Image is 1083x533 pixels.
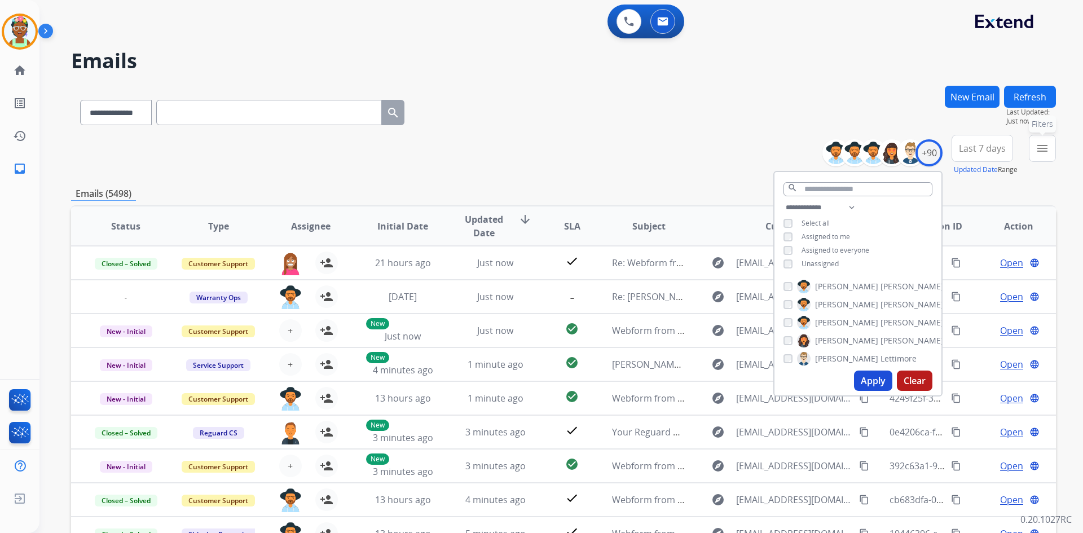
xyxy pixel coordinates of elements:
[711,459,725,473] mat-icon: explore
[279,353,302,376] button: +
[477,290,513,303] span: Just now
[100,359,152,371] span: New - Initial
[765,219,809,233] span: Customer
[320,290,333,303] mat-icon: person_add
[1029,292,1040,302] mat-icon: language
[787,183,798,193] mat-icon: search
[897,371,932,391] button: Clear
[711,256,725,270] mat-icon: explore
[208,219,229,233] span: Type
[111,219,140,233] span: Status
[859,393,869,403] mat-icon: content_copy
[951,359,961,369] mat-icon: content_copy
[1020,513,1072,526] p: 0.20.1027RC
[375,494,431,506] span: 13 hours ago
[279,252,302,275] img: agent-avatar
[815,281,878,292] span: [PERSON_NAME]
[518,213,532,226] mat-icon: arrow_downward
[1000,425,1023,439] span: Open
[890,426,1063,438] span: 0e4206ca-f14e-4e51-8ad4-51564bd4d7d7
[859,427,869,437] mat-icon: content_copy
[881,335,944,346] span: [PERSON_NAME]
[375,257,431,269] span: 21 hours ago
[468,358,523,371] span: 1 minute ago
[100,393,152,405] span: New - Initial
[881,317,944,328] span: [PERSON_NAME]
[465,494,526,506] span: 4 minutes ago
[468,392,523,404] span: 1 minute ago
[736,493,852,506] span: [EMAIL_ADDRESS][DOMAIN_NAME]
[385,330,421,342] span: Just now
[366,420,389,431] p: New
[881,299,944,310] span: [PERSON_NAME]
[802,259,839,268] span: Unassigned
[366,453,389,465] p: New
[951,325,961,336] mat-icon: content_copy
[288,358,293,371] span: +
[952,135,1013,162] button: Last 7 days
[1000,358,1023,371] span: Open
[1029,258,1040,268] mat-icon: language
[1036,142,1049,155] mat-icon: menu
[465,460,526,472] span: 3 minutes ago
[951,393,961,403] mat-icon: content_copy
[612,460,868,472] span: Webform from [EMAIL_ADDRESS][DOMAIN_NAME] on [DATE]
[736,290,852,303] span: [EMAIL_ADDRESS][DOMAIN_NAME]
[1029,359,1040,369] mat-icon: language
[279,387,302,411] img: agent-avatar
[890,460,1062,472] span: 392c63a1-9a47-48e8-bb70-c199bf3d3e48
[736,391,852,405] span: [EMAIL_ADDRESS][DOMAIN_NAME]
[1000,290,1023,303] span: Open
[711,425,725,439] mat-icon: explore
[366,352,389,363] p: New
[373,364,433,376] span: 4 minutes ago
[13,162,27,175] mat-icon: inbox
[711,391,725,405] mat-icon: explore
[951,258,961,268] mat-icon: content_copy
[71,187,136,201] p: Emails (5498)
[1029,325,1040,336] mat-icon: language
[564,219,580,233] span: SLA
[320,391,333,405] mat-icon: person_add
[565,491,579,505] mat-icon: check
[182,258,255,270] span: Customer Support
[373,431,433,444] span: 3 minutes ago
[565,322,579,336] mat-icon: check_circle
[854,371,892,391] button: Apply
[612,426,697,438] span: Your Reguard Claim
[881,353,917,364] span: Lettimore
[279,455,302,477] button: +
[182,495,255,506] span: Customer Support
[1000,493,1023,506] span: Open
[190,292,248,303] span: Warranty Ops
[182,325,255,337] span: Customer Support
[465,426,526,438] span: 3 minutes ago
[1029,427,1040,437] mat-icon: language
[711,358,725,371] mat-icon: explore
[279,421,302,444] img: agent-avatar
[859,461,869,471] mat-icon: content_copy
[1029,495,1040,505] mat-icon: language
[320,256,333,270] mat-icon: person_add
[963,206,1056,246] th: Action
[859,495,869,505] mat-icon: content_copy
[736,358,852,371] span: [EMAIL_ADDRESS][DOMAIN_NAME][DATE]
[373,465,433,478] span: 3 minutes ago
[1006,117,1056,126] span: Just now
[377,219,428,233] span: Initial Date
[565,457,579,471] mat-icon: check_circle
[815,299,878,310] span: [PERSON_NAME]
[612,494,868,506] span: Webform from [EMAIL_ADDRESS][DOMAIN_NAME] on [DATE]
[1029,393,1040,403] mat-icon: language
[736,256,852,270] span: [EMAIL_ADDRESS][DOMAIN_NAME]
[915,139,943,166] div: +90
[954,165,1018,174] span: Range
[1004,86,1056,108] button: Refresh
[612,290,697,303] span: Re: [PERSON_NAME]
[881,281,944,292] span: [PERSON_NAME]
[1029,135,1056,162] button: Filters
[565,356,579,369] mat-icon: check_circle
[565,254,579,268] mat-icon: check
[1032,118,1053,130] span: Filters
[182,393,255,405] span: Customer Support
